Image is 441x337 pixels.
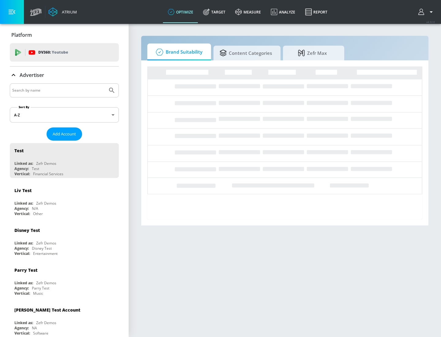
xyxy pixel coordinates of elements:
[10,223,119,258] div: Disney TestLinked as:Zefr DemosAgency:Disney TestVertical:Entertainment
[163,1,198,23] a: optimize
[36,201,56,206] div: Zefr Demos
[220,46,272,60] span: Content Categories
[10,143,119,178] div: TestLinked as:Zefr DemosAgency:TestVertical:Financial Services
[14,246,29,251] div: Agency:
[10,263,119,297] div: Parry TestLinked as:Zefr DemosAgency:Parry TestVertical:Music
[14,267,37,273] div: Parry Test
[10,26,119,44] div: Platform
[14,325,29,331] div: Agency:
[38,49,68,56] p: DV360:
[36,320,56,325] div: Zefr Demos
[14,331,30,336] div: Vertical:
[14,280,33,286] div: Linked as:
[14,291,30,296] div: Vertical:
[33,171,63,176] div: Financial Services
[32,286,49,291] div: Parry Test
[153,45,202,59] span: Brand Suitability
[36,240,56,246] div: Zefr Demos
[14,286,29,291] div: Agency:
[289,46,336,60] span: Zefr Max
[198,1,230,23] a: Target
[14,166,29,171] div: Agency:
[53,131,76,138] span: Add Account
[10,66,119,84] div: Advertiser
[230,1,266,23] a: measure
[59,9,77,15] div: Atrium
[14,206,29,211] div: Agency:
[32,206,38,211] div: N/A
[12,86,105,94] input: Search by name
[266,1,300,23] a: Analyze
[52,49,68,55] p: Youtube
[33,291,43,296] div: Music
[36,161,56,166] div: Zefr Demos
[32,246,52,251] div: Disney Test
[10,43,119,62] div: DV360: Youtube
[14,227,40,233] div: Disney Test
[14,240,33,246] div: Linked as:
[10,183,119,218] div: Liv TestLinked as:Zefr DemosAgency:N/AVertical:Other
[17,105,31,109] label: Sort By
[11,32,32,38] p: Platform
[14,187,32,193] div: Liv Test
[426,20,435,24] span: v 4.32.0
[14,171,30,176] div: Vertical:
[14,251,30,256] div: Vertical:
[14,201,33,206] div: Linked as:
[47,127,82,141] button: Add Account
[10,107,119,123] div: A-Z
[33,211,43,216] div: Other
[33,331,48,336] div: Software
[32,325,37,331] div: NA
[300,1,332,23] a: Report
[14,148,24,153] div: Test
[36,280,56,286] div: Zefr Demos
[14,307,80,313] div: [PERSON_NAME] Test Account
[48,7,77,17] a: Atrium
[20,72,44,78] p: Advertiser
[33,251,58,256] div: Entertainment
[32,166,39,171] div: Test
[14,161,33,166] div: Linked as:
[14,320,33,325] div: Linked as:
[14,211,30,216] div: Vertical:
